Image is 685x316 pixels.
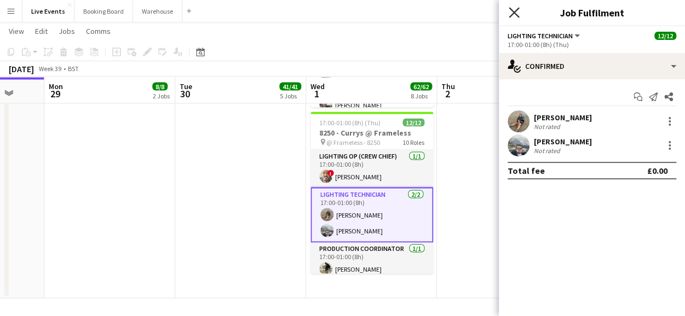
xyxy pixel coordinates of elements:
span: 62/62 [410,82,432,90]
span: Wed [310,81,325,91]
div: 2 Jobs [153,91,170,100]
a: View [4,24,28,38]
button: Booking Board [74,1,133,22]
div: Not rated [534,147,562,155]
button: Warehouse [133,1,182,22]
button: Live Events [22,1,74,22]
h3: 8250 - Currys @ Frameless [310,127,433,137]
span: 12/12 [654,32,676,40]
span: 29 [47,87,63,100]
a: Edit [31,24,52,38]
app-card-role: Lighting Technician2/217:00-01:00 (8h)[PERSON_NAME][PERSON_NAME] [310,187,433,242]
div: 17:00-01:00 (8h) (Thu) [508,40,676,49]
app-card-role: Production Coordinator1/117:00-01:00 (8h)[PERSON_NAME] [310,242,433,279]
span: 41/41 [279,82,301,90]
span: Week 39 [36,65,64,73]
div: 8 Jobs [411,91,431,100]
app-job-card: 17:00-01:00 (8h) (Thu)12/128250 - Currys @ Frameless @ Frameless - 825010 RolesLighting Op (Crew ... [310,112,433,273]
h3: Job Fulfilment [499,5,685,20]
span: Comms [86,26,111,36]
div: [DATE] [9,63,34,74]
span: @ Frameless - 8250 [326,138,380,146]
span: 2 [440,87,455,100]
button: Lighting Technician [508,32,582,40]
div: Not rated [534,122,562,131]
a: Jobs [54,24,79,38]
span: Tue [180,81,192,91]
div: [PERSON_NAME] [534,113,592,122]
div: Total fee [508,165,545,176]
span: View [9,26,24,36]
span: 1 [309,87,325,100]
span: 10 Roles [402,138,424,146]
div: [PERSON_NAME] [534,137,592,147]
a: Comms [82,24,115,38]
span: 30 [178,87,192,100]
div: Confirmed [499,53,685,79]
span: ! [327,169,334,176]
span: Mon [49,81,63,91]
app-card-role: Lighting Op (Crew Chief)1/117:00-01:00 (8h)![PERSON_NAME] [310,150,433,187]
span: 12/12 [402,118,424,126]
span: Thu [441,81,455,91]
div: 5 Jobs [280,91,301,100]
div: BST [68,65,79,73]
span: Lighting Technician [508,32,573,40]
span: Edit [35,26,48,36]
span: Jobs [59,26,75,36]
span: 8/8 [152,82,168,90]
div: £0.00 [647,165,667,176]
span: 17:00-01:00 (8h) (Thu) [319,118,381,126]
